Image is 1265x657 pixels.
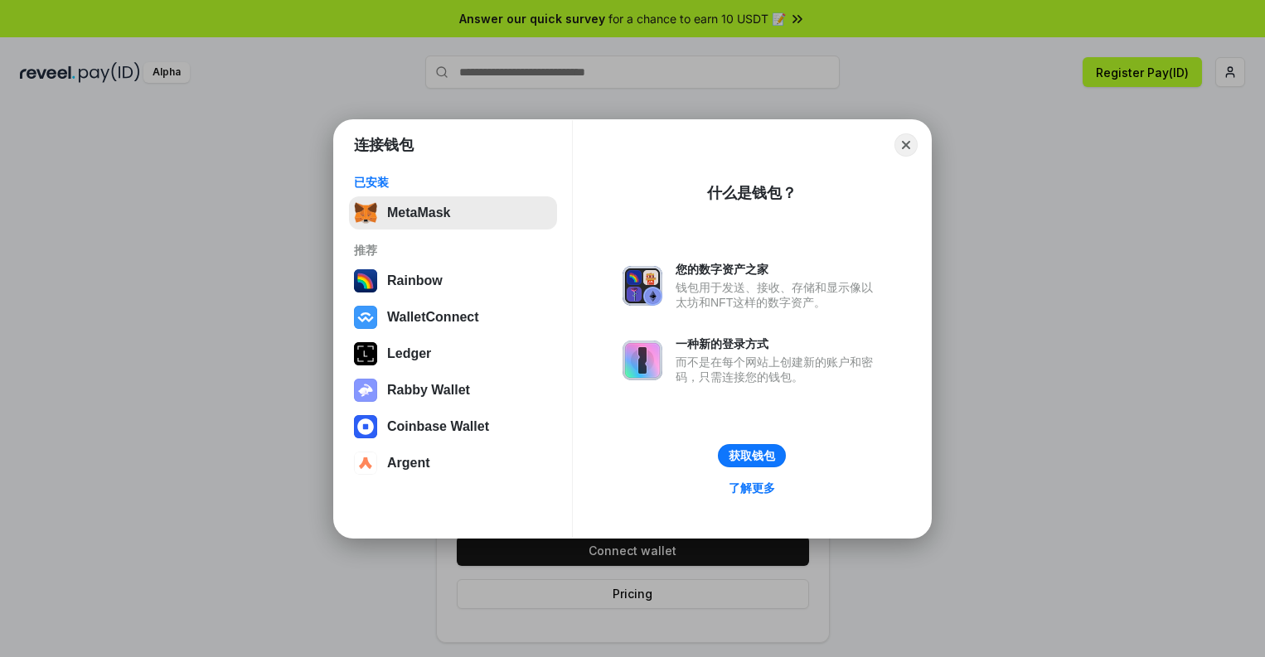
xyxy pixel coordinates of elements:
button: WalletConnect [349,301,557,334]
button: Rabby Wallet [349,374,557,407]
button: Rainbow [349,264,557,297]
button: Close [894,133,918,157]
div: 而不是在每个网站上创建新的账户和密码，只需连接您的钱包。 [676,355,881,384]
div: 您的数字资产之家 [676,262,881,277]
div: Rainbow [387,273,443,288]
img: svg+xml,%3Csvg%20xmlns%3D%22http%3A%2F%2Fwww.w3.org%2F2000%2Fsvg%22%20fill%3D%22none%22%20viewBox... [623,341,662,380]
button: 获取钱包 [718,444,786,467]
div: 获取钱包 [729,448,775,463]
button: Ledger [349,337,557,370]
button: Coinbase Wallet [349,410,557,443]
a: 了解更多 [719,477,785,499]
button: Argent [349,447,557,480]
div: MetaMask [387,205,450,220]
div: Ledger [387,346,431,361]
div: 一种新的登录方式 [676,336,881,351]
div: 什么是钱包？ [707,183,797,203]
img: svg+xml,%3Csvg%20width%3D%2228%22%20height%3D%2228%22%20viewBox%3D%220%200%2028%2028%22%20fill%3D... [354,415,377,438]
img: svg+xml,%3Csvg%20xmlns%3D%22http%3A%2F%2Fwww.w3.org%2F2000%2Fsvg%22%20fill%3D%22none%22%20viewBox... [354,379,377,402]
div: Rabby Wallet [387,383,470,398]
div: 已安装 [354,175,552,190]
img: svg+xml,%3Csvg%20xmlns%3D%22http%3A%2F%2Fwww.w3.org%2F2000%2Fsvg%22%20width%3D%2228%22%20height%3... [354,342,377,365]
img: svg+xml,%3Csvg%20fill%3D%22none%22%20height%3D%2233%22%20viewBox%3D%220%200%2035%2033%22%20width%... [354,201,377,225]
div: 了解更多 [729,481,775,495]
img: svg+xml,%3Csvg%20xmlns%3D%22http%3A%2F%2Fwww.w3.org%2F2000%2Fsvg%22%20fill%3D%22none%22%20viewBox... [623,266,662,306]
div: Argent [387,456,430,471]
img: svg+xml,%3Csvg%20width%3D%2228%22%20height%3D%2228%22%20viewBox%3D%220%200%2028%2028%22%20fill%3D... [354,452,377,475]
img: svg+xml,%3Csvg%20width%3D%2228%22%20height%3D%2228%22%20viewBox%3D%220%200%2028%2028%22%20fill%3D... [354,306,377,329]
button: MetaMask [349,196,557,229]
h1: 连接钱包 [354,135,414,155]
div: 推荐 [354,243,552,258]
img: svg+xml,%3Csvg%20width%3D%22120%22%20height%3D%22120%22%20viewBox%3D%220%200%20120%20120%22%20fil... [354,269,377,292]
div: Coinbase Wallet [387,419,489,434]
div: WalletConnect [387,310,479,325]
div: 钱包用于发送、接收、存储和显示像以太坊和NFT这样的数字资产。 [676,280,881,310]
